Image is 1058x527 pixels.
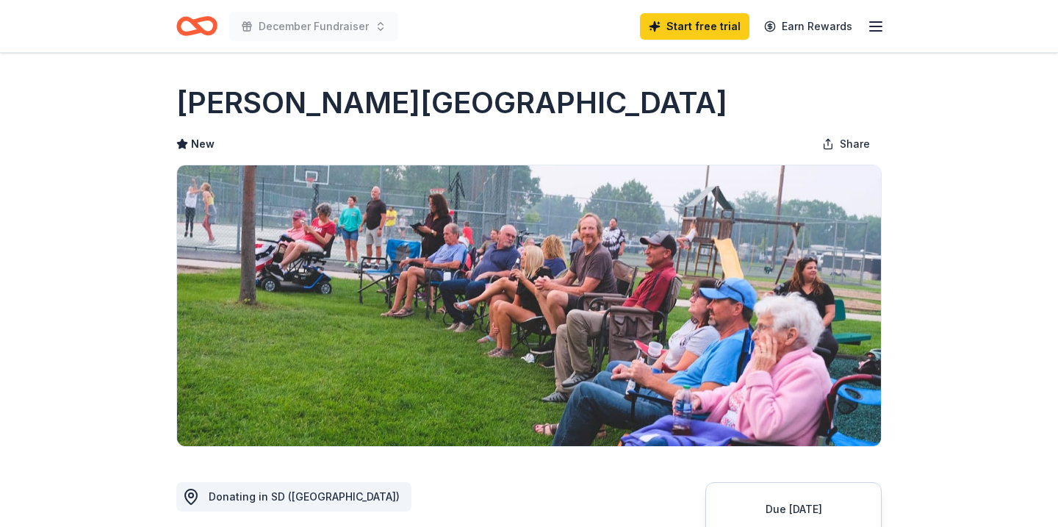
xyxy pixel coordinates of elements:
button: December Fundraiser [229,12,398,41]
span: New [191,135,215,153]
span: Donating in SD ([GEOGRAPHIC_DATA]) [209,490,400,503]
span: Share [840,135,870,153]
a: Home [176,9,217,43]
img: Image for Hart Ranch Camping Resort [177,165,881,446]
div: Due [DATE] [724,501,863,518]
h1: [PERSON_NAME][GEOGRAPHIC_DATA] [176,82,727,123]
a: Earn Rewards [755,13,861,40]
button: Share [810,129,882,159]
a: Start free trial [640,13,749,40]
span: December Fundraiser [259,18,369,35]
